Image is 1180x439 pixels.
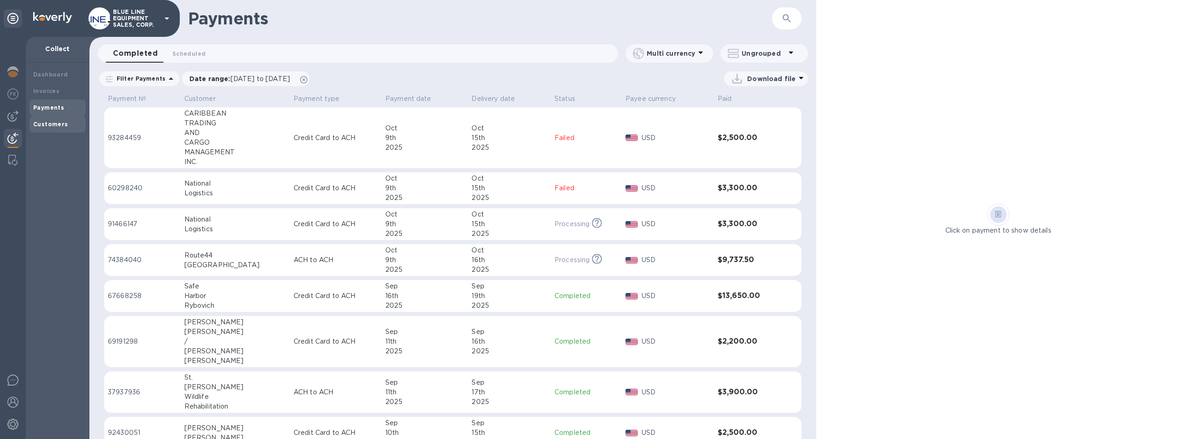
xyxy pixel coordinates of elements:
div: 11th [385,387,464,397]
p: Processing [555,219,590,229]
div: Logistics [184,188,286,198]
p: ACH to ACH [294,255,378,265]
span: Paid [718,94,744,104]
p: Date range : [189,74,295,83]
img: USD [625,257,638,263]
b: Payments [33,104,64,111]
div: Logistics [184,224,286,234]
p: USD [642,183,710,193]
p: 67668258 [108,291,177,301]
div: TRADING [184,118,286,128]
h3: $2,500.00 [718,134,779,142]
p: Status [555,94,575,104]
div: St. [184,373,286,382]
p: Credit Card to ACH [294,133,378,143]
div: 2025 [472,193,547,203]
div: INC. [184,157,286,167]
p: Failed [555,133,618,143]
div: Safe [184,281,286,291]
div: Sep [472,418,547,428]
div: AND [184,128,286,138]
p: 60298240 [108,183,177,193]
div: 16th [385,291,464,301]
div: 2025 [472,397,547,407]
div: [PERSON_NAME] [184,327,286,337]
p: Processing [555,255,590,265]
p: USD [642,255,710,265]
span: Customer [184,94,228,104]
div: 15th [472,428,547,438]
div: Oct [385,246,464,255]
p: Credit Card to ACH [294,183,378,193]
h1: Payments [188,9,772,28]
div: Oct [385,174,464,183]
div: Route44 [184,251,286,260]
div: 2025 [385,301,464,310]
div: Wildlife [184,392,286,402]
div: Sep [472,327,547,337]
img: USD [625,221,638,228]
div: 9th [385,219,464,229]
div: [PERSON_NAME] [184,356,286,366]
p: USD [642,337,710,346]
div: Sep [385,378,464,387]
div: Oct [385,210,464,219]
span: Delivery date [472,94,527,104]
img: USD [625,293,638,299]
div: 2025 [472,143,547,152]
p: Ungrouped [742,49,785,58]
p: USD [642,291,710,301]
p: 91466147 [108,219,177,229]
div: 17th [472,387,547,397]
p: Click on payment to show details [945,226,1051,235]
p: Completed [555,387,618,397]
h3: $3,300.00 [718,220,779,228]
p: 93284459 [108,133,177,143]
div: National [184,179,286,188]
div: CARGO [184,138,286,147]
p: BLUE LINE EQUIPMENT SALES, CORP. [113,9,159,28]
div: CARIBBEAN [184,109,286,118]
div: [GEOGRAPHIC_DATA] [184,260,286,270]
div: 19th [472,291,547,301]
img: Logo [33,12,72,23]
b: Dashboard [33,71,68,78]
div: Oct [472,174,547,183]
div: 11th [385,337,464,346]
p: Multi currency [647,49,695,58]
div: 2025 [472,265,547,275]
div: 2025 [472,229,547,239]
div: Sep [385,327,464,337]
p: Credit Card to ACH [294,219,378,229]
p: 92430051 [108,428,177,438]
b: Customers [33,121,68,128]
div: / [184,337,286,346]
h3: $9,737.50 [718,256,779,264]
img: Foreign exchange [7,88,18,100]
iframe: Chat Widget [1134,395,1180,439]
p: Completed [555,291,618,301]
div: [PERSON_NAME] [184,423,286,433]
p: 74384040 [108,255,177,265]
span: Payee currency [625,94,688,104]
div: [PERSON_NAME] [184,346,286,356]
div: 2025 [472,301,547,310]
p: Collect [33,44,82,53]
p: Credit Card to ACH [294,291,378,301]
div: 16th [472,255,547,265]
div: MANAGEMENT [184,147,286,157]
div: Oct [472,210,547,219]
div: 9th [385,183,464,193]
h3: $13,650.00 [718,292,779,300]
div: Oct [385,123,464,133]
p: Completed [555,337,618,346]
div: 9th [385,133,464,143]
div: [PERSON_NAME] [184,382,286,392]
p: Completed [555,428,618,438]
div: 15th [472,183,547,193]
div: Sep [385,281,464,291]
p: USD [642,133,710,143]
div: 2025 [385,229,464,239]
div: 9th [385,255,464,265]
